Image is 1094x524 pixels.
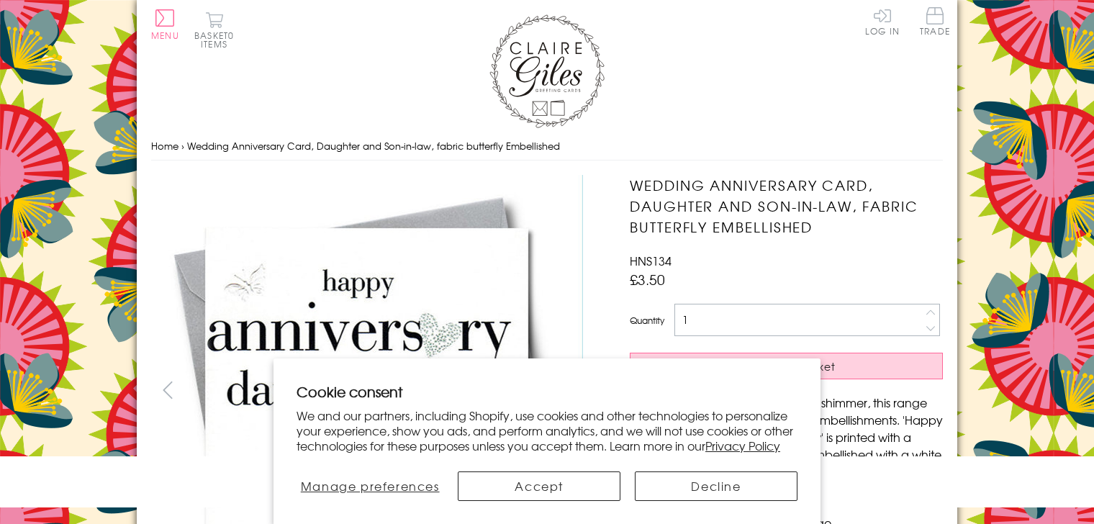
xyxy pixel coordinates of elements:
a: Privacy Policy [705,437,780,454]
a: Trade [920,7,950,38]
span: £3.50 [630,269,665,289]
span: Menu [151,29,179,42]
a: Log In [865,7,900,35]
button: Basket0 items [194,12,234,48]
button: Manage preferences [297,471,443,501]
a: Home [151,139,178,153]
h1: Wedding Anniversary Card, Daughter and Son-in-law, fabric butterfly Embellished [630,175,943,237]
label: Quantity [630,314,664,327]
span: Manage preferences [301,477,440,494]
nav: breadcrumbs [151,132,943,161]
button: Decline [635,471,797,501]
span: › [181,139,184,153]
button: prev [151,374,184,406]
button: Menu [151,9,179,40]
h2: Cookie consent [297,381,797,402]
p: We and our partners, including Shopify, use cookies and other technologies to personalize your ex... [297,408,797,453]
button: Add to Basket [630,353,943,379]
span: HNS134 [630,252,672,269]
img: Claire Giles Greetings Cards [489,14,605,128]
button: Accept [458,471,620,501]
span: Wedding Anniversary Card, Daughter and Son-in-law, fabric butterfly Embellished [187,139,560,153]
span: 0 items [201,29,234,50]
span: Trade [920,7,950,35]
